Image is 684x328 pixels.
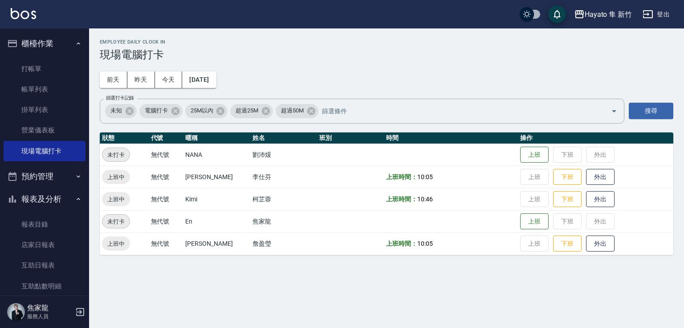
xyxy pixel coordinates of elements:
a: 掛單列表 [4,100,85,120]
td: 詹盈瑩 [250,232,317,255]
button: 外出 [586,236,615,252]
td: 柯芷蓉 [250,188,317,210]
button: 下班 [553,236,582,252]
h5: 焦家龍 [27,304,73,312]
span: 未知 [105,106,127,115]
td: En [183,210,250,232]
a: 互助日報表 [4,255,85,276]
td: [PERSON_NAME] [183,232,250,255]
button: 上班 [520,213,549,230]
a: 報表目錄 [4,214,85,235]
span: 未打卡 [102,150,130,160]
button: 前天 [100,72,127,88]
button: 昨天 [127,72,155,88]
img: Logo [11,8,36,19]
button: 上班 [520,147,549,163]
b: 上班時間： [386,196,417,203]
th: 姓名 [250,132,317,144]
th: 代號 [149,132,183,144]
span: 未打卡 [102,217,130,226]
div: 超過50M [276,104,318,118]
span: 上班中 [102,195,130,204]
th: 狀態 [100,132,149,144]
a: 營業儀表板 [4,120,85,140]
b: 上班時間： [386,173,417,180]
a: 帳單列表 [4,79,85,100]
button: 預約管理 [4,165,85,188]
td: 無代號 [149,188,183,210]
th: 暱稱 [183,132,250,144]
button: 報表及分析 [4,188,85,211]
span: 超過50M [276,106,309,115]
img: Person [7,303,25,321]
a: 打帳單 [4,59,85,79]
span: 10:46 [417,196,433,203]
div: 超過25M [230,104,273,118]
div: 未知 [105,104,137,118]
th: 操作 [518,132,673,144]
div: Hayato 隼 新竹 [585,9,632,20]
h3: 現場電腦打卡 [100,48,673,61]
span: 上班中 [102,239,130,248]
button: 登出 [639,6,673,23]
td: 劉沛煖 [250,144,317,166]
button: 搜尋 [629,103,673,119]
td: 無代號 [149,166,183,188]
td: 無代號 [149,210,183,232]
td: 無代號 [149,144,183,166]
label: 篩選打卡記錄 [106,95,134,101]
div: 25M以內 [185,104,228,118]
button: 下班 [553,169,582,185]
td: 焦家龍 [250,210,317,232]
td: NANA [183,144,250,166]
td: [PERSON_NAME] [183,166,250,188]
b: 上班時間： [386,240,417,247]
button: [DATE] [182,72,216,88]
span: 超過25M [230,106,264,115]
a: 互助點數明細 [4,276,85,296]
span: 10:05 [417,240,433,247]
button: 外出 [586,169,615,185]
button: 今天 [155,72,183,88]
span: 上班中 [102,172,130,182]
h2: Employee Daily Clock In [100,39,673,45]
span: 10:05 [417,173,433,180]
div: 電腦打卡 [139,104,183,118]
td: 李仕芬 [250,166,317,188]
button: 下班 [553,191,582,208]
th: 時間 [384,132,518,144]
td: Kimi [183,188,250,210]
button: save [548,5,566,23]
td: 無代號 [149,232,183,255]
button: Open [607,104,621,118]
th: 班別 [317,132,384,144]
button: 櫃檯作業 [4,32,85,55]
span: 電腦打卡 [139,106,173,115]
button: Hayato 隼 新竹 [570,5,635,24]
span: 25M以內 [185,106,219,115]
button: 外出 [586,191,615,208]
p: 服務人員 [27,312,73,320]
a: 現場電腦打卡 [4,141,85,161]
a: 店家日報表 [4,235,85,255]
input: 篩選條件 [320,103,595,119]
